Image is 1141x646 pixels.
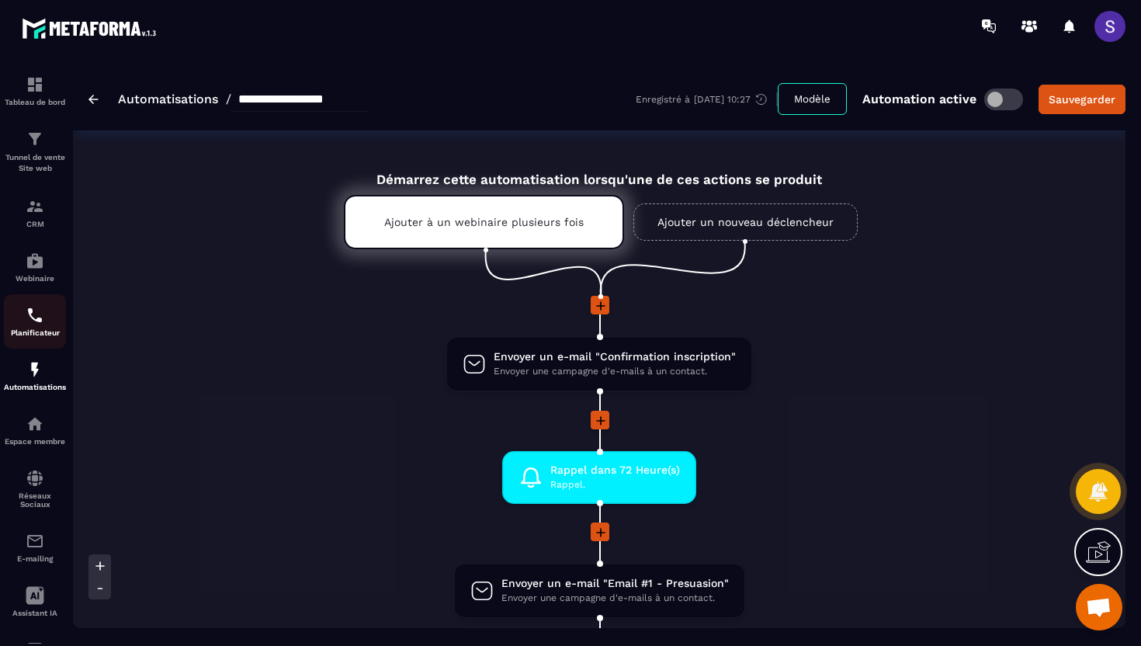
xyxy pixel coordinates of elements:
[26,415,44,433] img: automations
[501,591,729,606] span: Envoyer une campagne d'e-mails à un contact.
[26,360,44,379] img: automations
[4,437,66,446] p: Espace membre
[4,491,66,509] p: Réseaux Sociaux
[636,92,778,106] div: Enregistré à
[4,152,66,174] p: Tunnel de vente Site web
[550,463,680,478] span: Rappel dans 72 Heure(s)
[4,609,66,617] p: Assistant IA
[4,118,66,186] a: formationformationTunnel de vente Site web
[4,520,66,575] a: emailemailE-mailing
[4,554,66,563] p: E-mailing
[1049,92,1115,107] div: Sauvegarder
[305,154,893,187] div: Démarrez cette automatisation lorsqu'une de ces actions se produit
[4,274,66,283] p: Webinaire
[4,294,66,349] a: schedulerschedulerPlanificateur
[778,83,847,115] button: Modèle
[694,94,751,105] p: [DATE] 10:27
[501,576,729,591] span: Envoyer un e-mail "Email #1 - Presuasion"
[494,349,736,364] span: Envoyer un e-mail "Confirmation inscription"
[26,75,44,94] img: formation
[4,186,66,240] a: formationformationCRM
[4,64,66,118] a: formationformationTableau de bord
[550,478,680,492] span: Rappel.
[26,469,44,488] img: social-network
[4,403,66,457] a: automationsautomationsEspace membre
[26,130,44,148] img: formation
[26,532,44,550] img: email
[88,95,99,104] img: arrow
[862,92,976,106] p: Automation active
[26,197,44,216] img: formation
[4,383,66,391] p: Automatisations
[1076,584,1122,630] div: Ouvrir le chat
[633,203,858,241] a: Ajouter un nouveau déclencheur
[26,252,44,270] img: automations
[22,14,161,43] img: logo
[118,92,218,106] a: Automatisations
[4,457,66,520] a: social-networksocial-networkRéseaux Sociaux
[494,364,736,379] span: Envoyer une campagne d'e-mails à un contact.
[384,216,584,228] p: Ajouter à un webinaire plusieurs fois
[4,349,66,403] a: automationsautomationsAutomatisations
[4,328,66,337] p: Planificateur
[4,240,66,294] a: automationsautomationsWebinaire
[1039,85,1125,114] button: Sauvegarder
[4,220,66,228] p: CRM
[4,575,66,629] a: Assistant IA
[26,306,44,325] img: scheduler
[4,98,66,106] p: Tableau de bord
[226,92,231,106] span: /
